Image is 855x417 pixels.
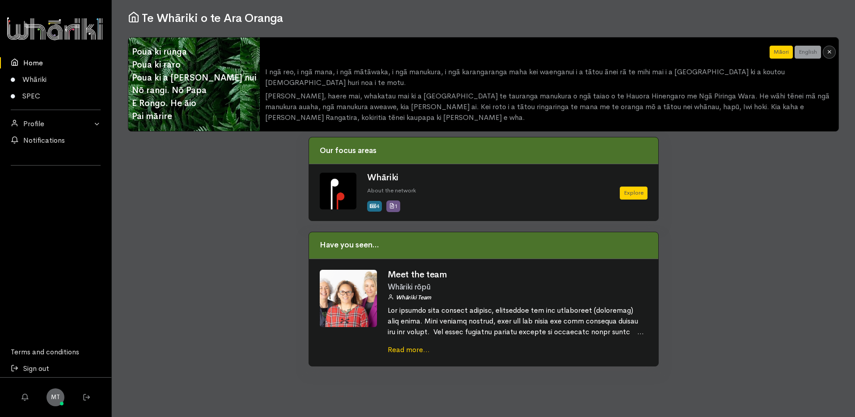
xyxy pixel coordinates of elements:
[47,388,64,406] a: MT
[770,46,793,59] button: Māori
[128,11,839,25] h1: Te Whāriki o te Ara Oranga
[265,67,833,88] p: I ngā reo, i ngā mana, i ngā mātāwaka, i ngā manukura, i ngā karangaranga maha kei waenganui i a ...
[320,173,356,209] img: Whariki%20Icon_Icon_Tile.png
[388,345,430,354] a: Read more...
[367,172,398,183] a: Whāriki
[795,46,821,59] button: English
[309,232,658,259] div: Have you seen...
[128,42,260,127] span: Poua ki runga Poua ki raro Poua ki a [PERSON_NAME] nui Nō rangi. Nō Papa E Rongo. He āio Pai mārire
[55,178,56,178] iframe: LinkedIn Embedded Content
[309,137,658,164] div: Our focus areas
[620,187,648,200] a: Explore
[265,91,833,123] p: [PERSON_NAME], haere mai, whakatau mai ki a [GEOGRAPHIC_DATA] te tauranga manukura o ngā taiao o ...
